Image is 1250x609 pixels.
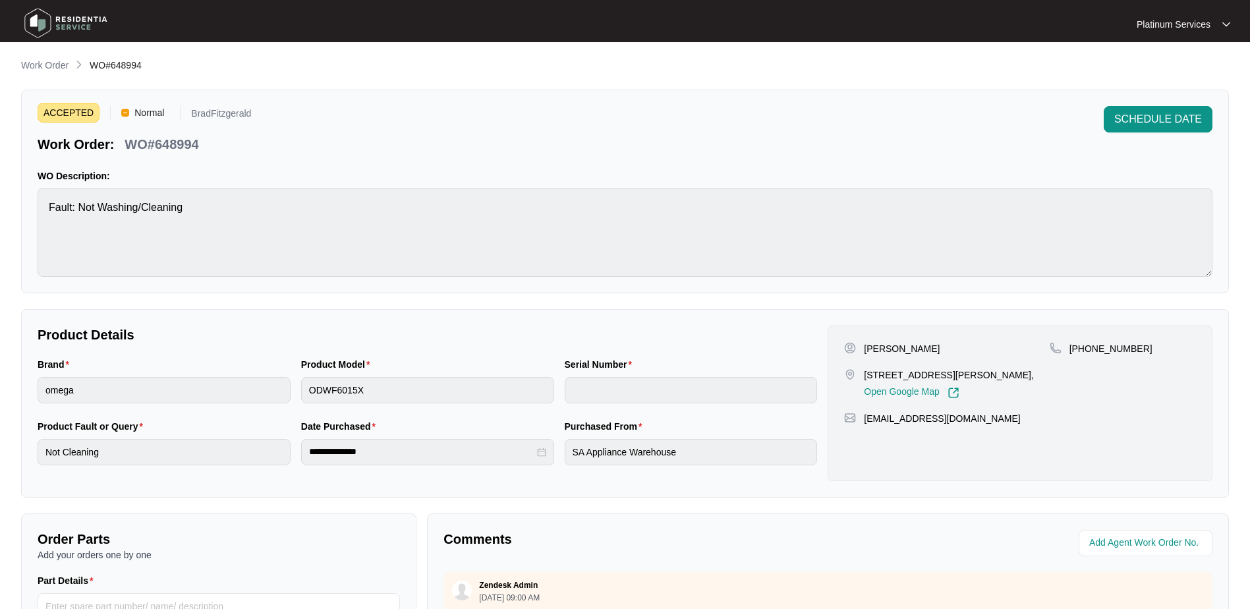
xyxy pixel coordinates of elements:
[565,377,818,403] input: Serial Number
[301,420,381,433] label: Date Purchased
[38,548,400,562] p: Add your orders one by one
[1222,21,1230,28] img: dropdown arrow
[38,188,1212,277] textarea: Fault: Not Washing/Cleaning
[20,3,112,43] img: residentia service logo
[844,342,856,354] img: user-pin
[479,594,540,602] p: [DATE] 09:00 AM
[301,358,376,371] label: Product Model
[301,377,554,403] input: Product Model
[1104,106,1212,132] button: SCHEDULE DATE
[565,358,637,371] label: Serial Number
[479,580,538,591] p: Zendesk Admin
[191,109,251,123] p: BradFitzgerald
[864,412,1020,425] p: [EMAIL_ADDRESS][DOMAIN_NAME]
[38,439,291,465] input: Product Fault or Query
[38,103,99,123] span: ACCEPTED
[38,135,114,154] p: Work Order:
[121,109,129,117] img: Vercel Logo
[844,368,856,380] img: map-pin
[309,445,534,459] input: Date Purchased
[1114,111,1202,127] span: SCHEDULE DATE
[1050,342,1062,354] img: map-pin
[38,358,74,371] label: Brand
[38,326,817,344] p: Product Details
[38,574,99,587] label: Part Details
[38,377,291,403] input: Brand
[38,530,400,548] p: Order Parts
[864,342,940,355] p: [PERSON_NAME]
[948,387,959,399] img: Link-External
[38,169,1212,183] p: WO Description:
[844,412,856,424] img: map-pin
[90,60,142,71] span: WO#648994
[18,59,71,73] a: Work Order
[443,530,818,548] p: Comments
[864,368,1034,382] p: [STREET_ADDRESS][PERSON_NAME],
[1089,535,1205,551] input: Add Agent Work Order No.
[74,59,84,70] img: chevron-right
[565,420,648,433] label: Purchased From
[38,420,148,433] label: Product Fault or Query
[125,135,198,154] p: WO#648994
[864,387,959,399] a: Open Google Map
[21,59,69,72] p: Work Order
[129,103,169,123] span: Normal
[1069,342,1152,355] p: [PHONE_NUMBER]
[452,581,472,600] img: user.svg
[565,439,818,465] input: Purchased From
[1137,18,1210,31] p: Platinum Services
